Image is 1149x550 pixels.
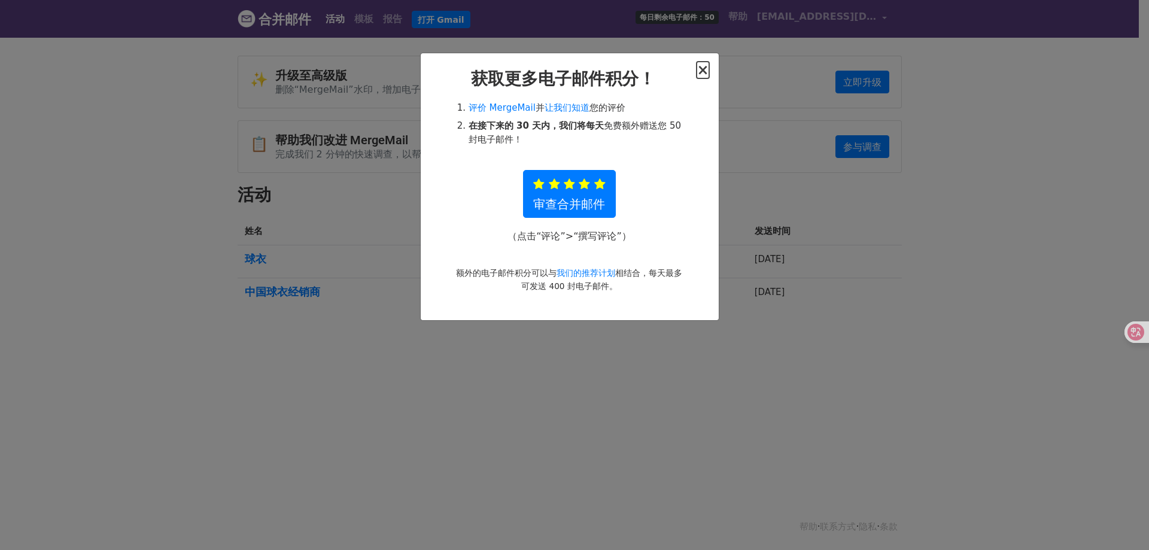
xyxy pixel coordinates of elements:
font: 获取更多电子邮件积分！ [471,69,655,89]
font: 审查合并邮件 [533,196,605,211]
button: 关闭 [697,63,709,77]
font: 相结合，每天最多可发送 400 封电子邮件。 [521,268,682,291]
font: 并 [536,102,545,113]
iframe: 聊天小部件 [1089,493,1149,550]
font: × [697,62,709,78]
font: 您的评价 [589,102,625,113]
font: 在接下来的 30 天内，我们将每天 [469,120,604,131]
a: 我们的推荐计划 [557,268,615,278]
a: 让我们知道 [545,102,589,113]
font: （点击“评论”>“撰写评论”） [507,230,631,242]
a: 审查合并邮件 [523,170,615,218]
font: 免费额外 [604,120,640,131]
font: 额外的电子邮件积分可以与 [456,268,557,278]
font: 赠送您 50 封电子邮件！ [469,120,681,145]
div: 聊天小组件 [1089,493,1149,550]
a: 评价 MergeMail [469,102,536,113]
